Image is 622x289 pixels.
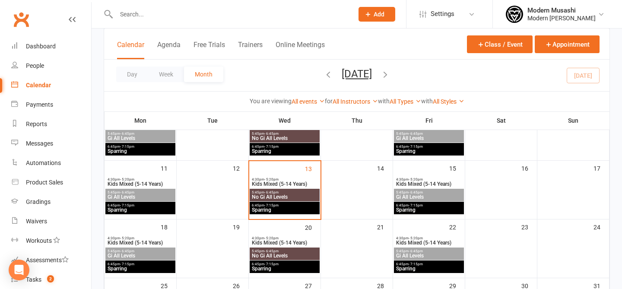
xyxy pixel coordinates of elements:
[251,207,318,213] span: Sparring
[26,237,52,244] div: Workouts
[396,207,462,213] span: Sparring
[11,192,91,212] a: Gradings
[251,194,318,200] span: No Gi All Levels
[11,173,91,192] a: Product Sales
[377,219,393,234] div: 21
[535,35,600,53] button: Appointment
[26,159,61,166] div: Automations
[116,67,148,82] button: Day
[250,98,292,105] strong: You are viewing
[107,136,174,141] span: Gi All Levels
[114,8,347,20] input: Search...
[264,262,279,266] span: - 7:15pm
[409,236,423,240] span: - 5:20pm
[11,153,91,173] a: Automations
[433,98,464,105] a: All Styles
[11,56,91,76] a: People
[120,132,134,136] span: - 6:45pm
[26,43,56,50] div: Dashboard
[233,219,248,234] div: 19
[593,161,609,175] div: 17
[157,41,181,59] button: Agenda
[396,145,462,149] span: 6:45pm
[233,161,248,175] div: 12
[378,98,390,105] strong: with
[264,236,279,240] span: - 5:20pm
[120,236,134,240] span: - 5:20pm
[465,111,537,130] th: Sat
[26,218,47,225] div: Waivers
[521,219,537,234] div: 23
[11,212,91,231] a: Waivers
[409,249,423,253] span: - 6:45pm
[292,98,325,105] a: All events
[251,266,318,271] span: Sparring
[10,9,32,30] a: Clubworx
[251,149,318,154] span: Sparring
[393,111,465,130] th: Fri
[11,231,91,251] a: Workouts
[409,132,423,136] span: - 6:45pm
[305,161,321,175] div: 13
[390,98,421,105] a: All Types
[107,262,174,266] span: 6:45pm
[26,101,53,108] div: Payments
[107,191,174,194] span: 5:45pm
[251,136,318,141] span: No Gi All Levels
[26,140,53,147] div: Messages
[107,240,174,245] span: Kids Mixed (5-14 Years)
[467,35,533,53] button: Class / Event
[11,114,91,134] a: Reports
[107,194,174,200] span: Gi All Levels
[409,262,423,266] span: - 7:15pm
[107,181,174,187] span: Kids Mixed (5-14 Years)
[396,249,462,253] span: 5:45pm
[26,82,51,89] div: Calendar
[396,136,462,141] span: Gi All Levels
[342,68,372,80] button: [DATE]
[264,191,279,194] span: - 6:45pm
[117,41,144,59] button: Calendar
[396,191,462,194] span: 5:45pm
[276,41,325,59] button: Online Meetings
[359,7,395,22] button: Add
[377,161,393,175] div: 14
[421,98,433,105] strong: with
[120,249,134,253] span: - 6:45pm
[161,219,176,234] div: 18
[148,67,184,82] button: Week
[396,236,462,240] span: 4:30pm
[107,249,174,253] span: 5:45pm
[325,98,333,105] strong: for
[333,98,378,105] a: All Instructors
[321,111,393,130] th: Thu
[305,220,321,234] div: 20
[527,14,596,22] div: Modern [PERSON_NAME]
[396,149,462,154] span: Sparring
[120,191,134,194] span: - 6:45pm
[396,132,462,136] span: 5:45pm
[251,249,318,253] span: 5:45pm
[11,134,91,153] a: Messages
[396,266,462,271] span: Sparring
[26,276,41,283] div: Tasks
[107,207,174,213] span: Sparring
[264,145,279,149] span: - 7:15pm
[107,253,174,258] span: Gi All Levels
[251,178,318,181] span: 4:30pm
[47,275,54,283] span: 2
[251,262,318,266] span: 6:45pm
[238,41,263,59] button: Trainers
[107,266,174,271] span: Sparring
[431,4,454,24] span: Settings
[11,251,91,270] a: Assessments
[194,41,225,59] button: Free Trials
[593,219,609,234] div: 24
[11,76,91,95] a: Calendar
[9,260,29,280] div: Open Intercom Messenger
[396,181,462,187] span: Kids Mixed (5-14 Years)
[449,219,465,234] div: 22
[506,6,523,23] img: thumb_image1750915221.png
[161,161,176,175] div: 11
[107,145,174,149] span: 6:45pm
